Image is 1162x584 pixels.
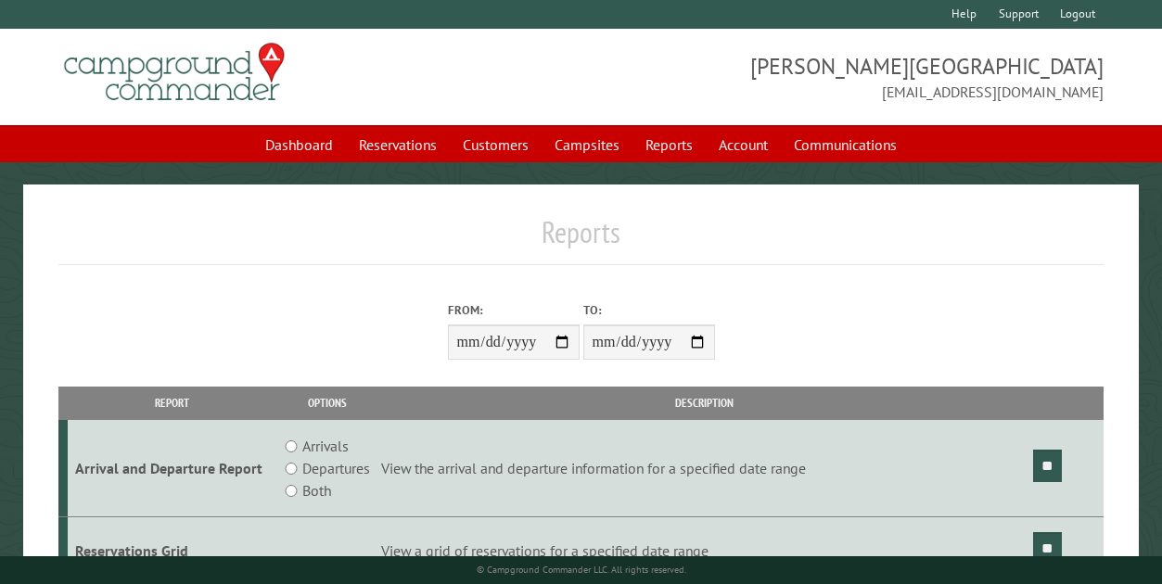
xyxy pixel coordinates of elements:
label: From: [448,301,580,319]
h1: Reports [58,214,1105,265]
a: Account [708,127,779,162]
label: Arrivals [302,435,349,457]
a: Reservations [348,127,448,162]
td: View the arrival and departure information for a specified date range [378,420,1030,517]
small: © Campground Commander LLC. All rights reserved. [477,564,686,576]
a: Customers [452,127,540,162]
a: Dashboard [254,127,344,162]
a: Campsites [543,127,631,162]
th: Report [68,387,277,419]
label: Both [302,479,331,501]
a: Communications [783,127,908,162]
th: Description [378,387,1030,419]
td: Arrival and Departure Report [68,420,277,517]
label: Departures [302,457,370,479]
img: Campground Commander [58,36,290,108]
th: Options [276,387,377,419]
a: Reports [634,127,704,162]
span: [PERSON_NAME][GEOGRAPHIC_DATA] [EMAIL_ADDRESS][DOMAIN_NAME] [581,51,1105,103]
label: To: [583,301,715,319]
